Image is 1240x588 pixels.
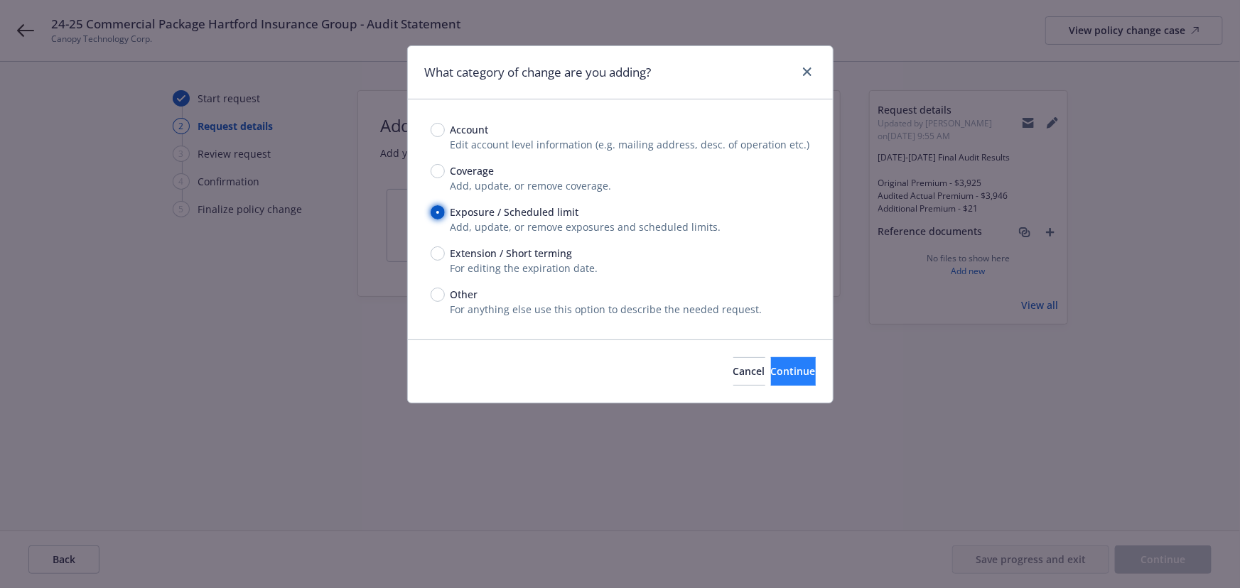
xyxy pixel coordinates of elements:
input: Exposure / Scheduled limit [431,205,445,219]
span: Add, update, or remove coverage. [451,179,612,192]
span: Coverage [451,163,495,178]
span: For anything else use this option to describe the needed request. [451,303,762,316]
span: Edit account level information (e.g. mailing address, desc. of operation etc.) [451,138,810,151]
a: close [799,63,816,80]
button: Cancel [733,357,765,386]
span: Cancel [733,364,765,378]
h1: What category of change are you adding? [425,63,652,82]
span: Continue [771,364,816,378]
input: Other [431,288,445,302]
span: Account [451,122,489,137]
button: Continue [771,357,816,386]
span: Add, update, or remove exposures and scheduled limits. [451,220,721,234]
span: Exposure / Scheduled limit [451,205,579,219]
span: Other [451,287,478,302]
input: Extension / Short terming [431,246,445,261]
span: Extension / Short terming [451,246,573,261]
input: Account [431,123,445,137]
input: Coverage [431,164,445,178]
span: For editing the expiration date. [451,261,598,275]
